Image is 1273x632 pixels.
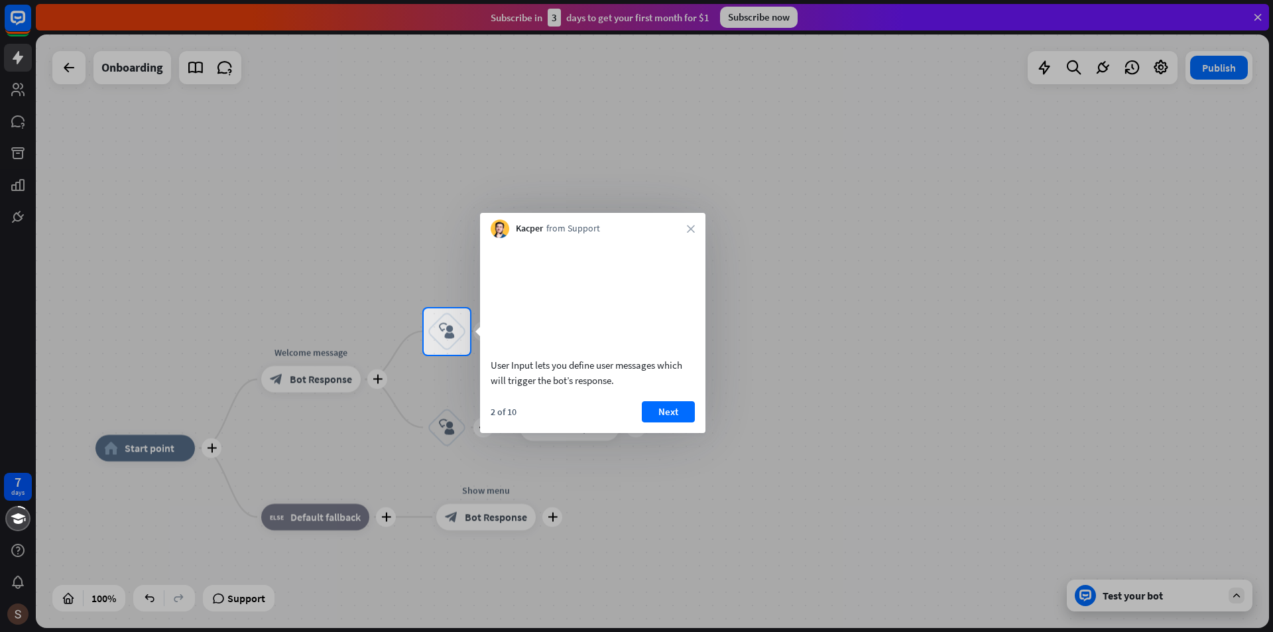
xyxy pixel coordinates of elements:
[687,225,695,233] i: close
[491,357,695,388] div: User Input lets you define user messages which will trigger the bot’s response.
[11,5,50,45] button: Open LiveChat chat widget
[546,222,600,235] span: from Support
[439,324,455,340] i: block_user_input
[516,222,543,235] span: Kacper
[642,401,695,422] button: Next
[491,406,516,418] div: 2 of 10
